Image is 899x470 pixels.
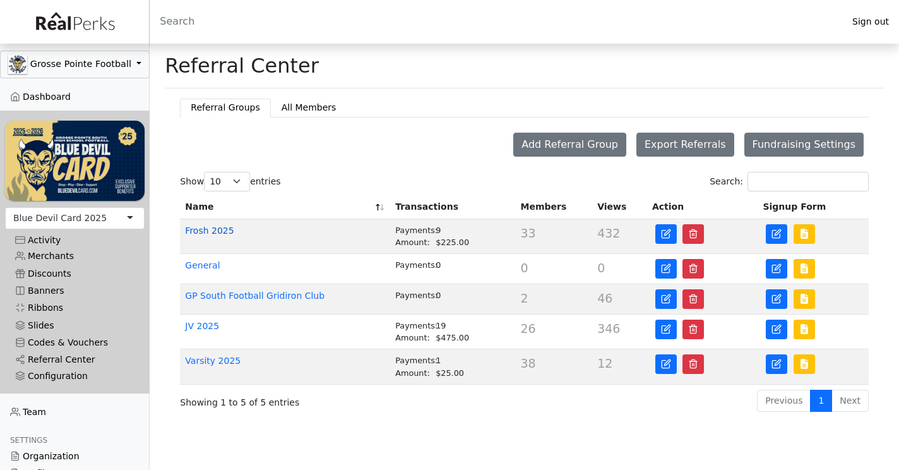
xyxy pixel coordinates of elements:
[758,195,869,219] th: Signup Form
[799,263,809,274] img: file-lines.svg
[395,289,436,301] div: Payments:
[744,133,864,157] button: Fundraising Settings
[520,226,535,240] span: 33
[395,259,436,271] div: Payments:
[747,172,869,191] input: Search:
[29,8,120,36] img: real_perks_logo-01.svg
[597,356,612,370] span: 12
[597,322,620,335] span: 346
[5,265,145,282] a: Discounts
[520,322,535,335] span: 26
[5,316,145,334] a: Slides
[395,320,436,332] div: Payments:
[10,436,47,445] span: Settings
[395,332,436,344] div: Amount:
[597,261,605,275] span: 0
[515,195,592,219] th: Members
[185,356,241,366] a: Varsity 2025
[180,172,280,191] label: Show entries
[150,6,842,37] input: Search
[395,224,510,248] div: 9 $225.00
[271,99,347,117] button: All Members
[842,13,899,30] a: Sign out
[395,320,510,344] div: 19 $475.00
[799,229,809,239] img: file-lines.svg
[395,367,436,379] div: Amount:
[810,390,832,412] a: 1
[15,235,134,246] div: Activity
[597,291,612,305] span: 46
[5,248,145,265] a: Merchants
[165,54,319,78] h1: Referral Center
[185,260,220,270] a: General
[799,294,809,304] img: file-lines.svg
[636,133,734,157] button: Export Referrals
[180,99,270,117] button: Referral Groups
[204,172,250,191] select: Showentries
[15,371,134,382] div: Configuration
[395,354,436,366] div: Payments:
[395,289,510,301] div: 0
[5,282,145,299] a: Banners
[592,195,647,219] th: Views
[5,351,145,368] a: Referral Center
[395,259,510,271] div: 0
[180,389,458,409] div: Showing 1 to 5 of 5 entries
[13,212,107,225] div: Blue Devil Card 2025
[710,172,869,191] label: Search:
[5,299,145,316] a: Ribbons
[597,226,620,240] span: 432
[395,236,436,248] div: Amount:
[8,55,27,74] img: GAa1zriJJmkmu1qRtUwg8x1nQwzlKm3DoqW9UgYl.jpg
[5,334,145,351] a: Codes & Vouchers
[799,359,809,369] img: file-lines.svg
[185,291,324,301] a: GP South Football Gridiron Club
[395,224,436,236] div: Payments:
[5,121,145,200] img: WvZzOez5OCqmO91hHZfJL7W2tJ07LbGMjwPPNJwI.png
[799,324,809,334] img: file-lines.svg
[185,321,219,331] a: JV 2025
[390,195,515,219] th: Transactions
[180,195,390,219] th: Name
[520,291,528,305] span: 2
[647,195,758,219] th: Action
[185,226,234,236] a: Frosh 2025
[520,261,528,275] span: 0
[520,356,535,370] span: 38
[513,133,626,157] button: Add Referral Group
[395,354,510,378] div: 1 $25.00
